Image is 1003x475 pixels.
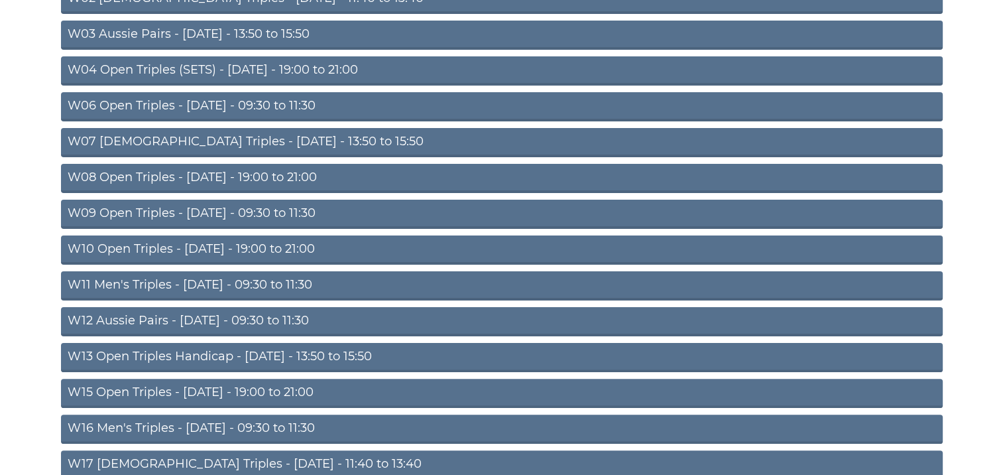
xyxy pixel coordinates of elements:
[61,164,943,193] a: W08 Open Triples - [DATE] - 19:00 to 21:00
[61,236,943,265] a: W10 Open Triples - [DATE] - 19:00 to 21:00
[61,92,943,121] a: W06 Open Triples - [DATE] - 09:30 to 11:30
[61,200,943,229] a: W09 Open Triples - [DATE] - 09:30 to 11:30
[61,271,943,301] a: W11 Men's Triples - [DATE] - 09:30 to 11:30
[61,343,943,372] a: W13 Open Triples Handicap - [DATE] - 13:50 to 15:50
[61,128,943,157] a: W07 [DEMOGRAPHIC_DATA] Triples - [DATE] - 13:50 to 15:50
[61,379,943,408] a: W15 Open Triples - [DATE] - 19:00 to 21:00
[61,307,943,336] a: W12 Aussie Pairs - [DATE] - 09:30 to 11:30
[61,21,943,50] a: W03 Aussie Pairs - [DATE] - 13:50 to 15:50
[61,56,943,86] a: W04 Open Triples (SETS) - [DATE] - 19:00 to 21:00
[61,415,943,444] a: W16 Men's Triples - [DATE] - 09:30 to 11:30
